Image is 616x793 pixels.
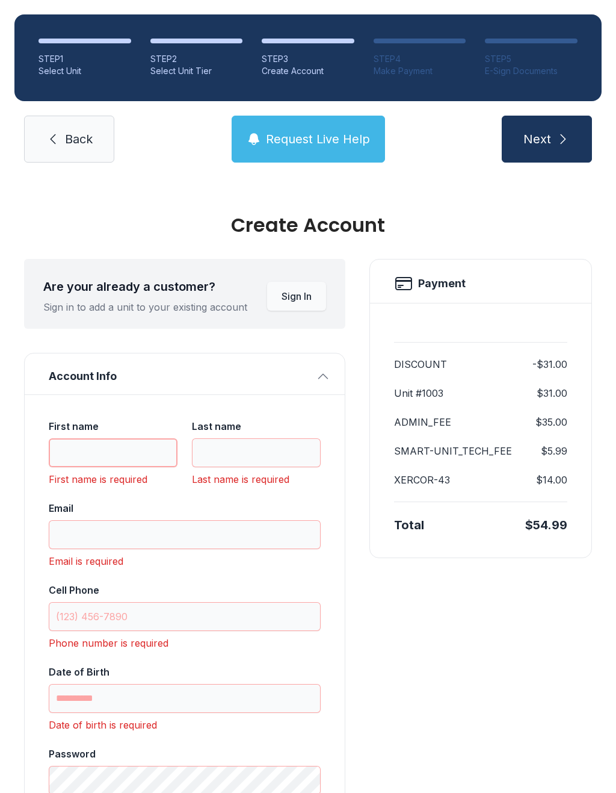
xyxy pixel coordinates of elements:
dd: -$31.00 [532,357,567,372]
dt: SMART-UNIT_TECH_FEE [394,444,512,458]
span: Next [523,131,551,148]
div: First name is required [49,472,177,487]
div: Select Unit [38,65,131,77]
div: STEP 1 [38,53,131,65]
div: Cell Phone [49,583,321,597]
div: First name [49,419,177,434]
div: E-Sign Documents [485,65,577,77]
span: Sign In [282,289,312,303]
span: Back [65,131,93,148]
input: Last name [192,438,321,467]
span: Request Live Help [266,131,370,148]
dt: ADMIN_FEE [394,415,451,429]
div: Password [49,747,321,761]
div: Make Payment [374,65,466,77]
h2: Payment [418,275,466,292]
dd: $14.00 [536,473,567,487]
dt: XERCOR-43 [394,473,450,487]
div: Create Account [24,216,592,235]
input: Cell Phone [49,602,321,631]
dd: $35.00 [535,415,567,429]
input: Date of Birth [49,684,321,713]
div: Date of Birth [49,665,321,679]
div: STEP 5 [485,53,577,65]
div: Create Account [262,65,354,77]
div: Last name [192,419,321,434]
input: Email [49,520,321,549]
div: STEP 2 [150,53,243,65]
div: Select Unit Tier [150,65,243,77]
div: STEP 4 [374,53,466,65]
dd: $31.00 [537,386,567,400]
div: Total [394,517,424,533]
div: Date of birth is required [49,718,321,732]
div: Phone number is required [49,636,321,650]
dd: $5.99 [541,444,567,458]
button: Account Info [25,353,345,394]
div: Last name is required [192,472,321,487]
div: Email is required [49,554,321,568]
input: First name [49,438,177,467]
div: STEP 3 [262,53,354,65]
div: Email [49,501,321,515]
div: Sign in to add a unit to your existing account [43,300,247,314]
div: $54.99 [525,517,567,533]
dt: DISCOUNT [394,357,447,372]
span: Account Info [49,368,311,385]
div: Are your already a customer? [43,278,247,295]
dt: Unit #1003 [394,386,443,400]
